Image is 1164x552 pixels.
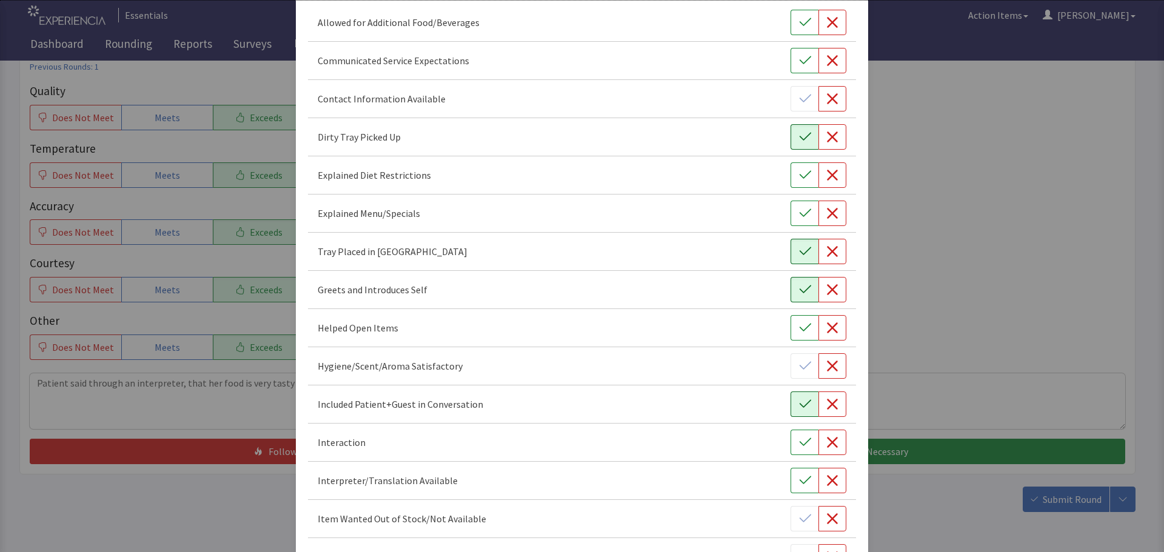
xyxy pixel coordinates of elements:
p: Communicated Service Expectations [318,53,469,68]
p: Tray Placed in [GEOGRAPHIC_DATA] [318,244,467,259]
p: Explained Diet Restrictions [318,168,431,182]
p: Explained Menu/Specials [318,206,420,221]
p: Greets and Introduces Self [318,282,427,297]
p: Dirty Tray Picked Up [318,130,401,144]
p: Interpreter/Translation Available [318,473,458,488]
p: Hygiene/Scent/Aroma Satisfactory [318,359,463,373]
p: Included Patient+Guest in Conversation [318,397,483,411]
p: Item Wanted Out of Stock/Not Available [318,511,486,526]
p: Helped Open Items [318,321,398,335]
p: Interaction [318,435,366,450]
p: Contact Information Available [318,91,446,106]
p: Allowed for Additional Food/Beverages [318,15,480,30]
